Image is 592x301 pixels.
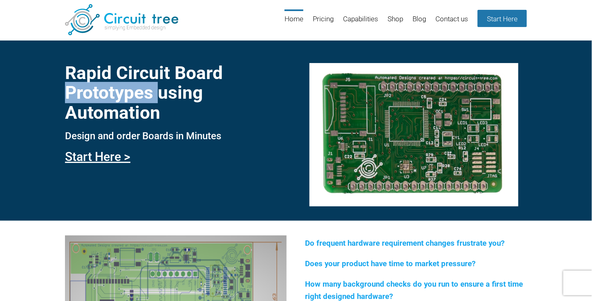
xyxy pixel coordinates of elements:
a: Blog [413,9,426,36]
span: Does your product have time to market pressure? [305,259,476,268]
a: Capabilities [343,9,378,36]
h3: Design and order Boards in Minutes [65,131,287,141]
a: Shop [388,9,403,36]
img: Circuit Tree [65,4,178,35]
a: Start Here [478,10,527,27]
a: Start Here > [65,149,130,164]
span: How many background checks do you run to ensure a first time right designed hardware? [305,280,523,301]
a: Contact us [435,9,468,36]
span: Do frequent hardware requirement changes frustrate you? [305,239,505,248]
a: Home [285,9,303,36]
a: Pricing [313,9,334,36]
h1: Rapid Circuit Board Prototypes using Automation [65,63,287,122]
